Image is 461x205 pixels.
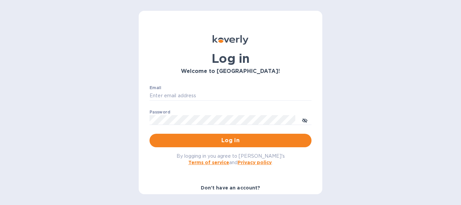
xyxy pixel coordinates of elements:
[238,160,272,165] a: Privacy policy
[150,134,311,147] button: Log in
[201,185,261,190] b: Don't have an account?
[177,153,285,165] span: By logging in you agree to [PERSON_NAME]'s and .
[150,68,311,75] h3: Welcome to [GEOGRAPHIC_DATA]!
[150,91,311,101] input: Enter email address
[298,113,311,127] button: toggle password visibility
[150,110,170,114] label: Password
[188,160,229,165] a: Terms of service
[155,136,306,145] span: Log in
[213,35,248,45] img: Koverly
[150,86,161,90] label: Email
[150,51,311,66] h1: Log in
